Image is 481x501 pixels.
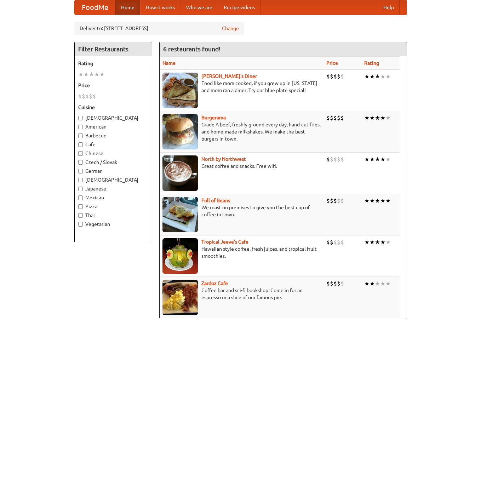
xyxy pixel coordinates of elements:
[375,73,380,80] li: ★
[330,114,333,122] li: $
[162,280,198,315] img: zardoz.jpg
[378,0,400,15] a: Help
[78,125,83,129] input: American
[326,155,330,163] li: $
[333,114,337,122] li: $
[75,42,152,56] h4: Filter Restaurants
[78,60,148,67] h5: Rating
[380,280,385,287] li: ★
[162,287,321,301] p: Coffee bar and sci-fi bookshop. Come in for an espresso or a slice of our famous pie.
[163,46,221,52] ng-pluralize: 6 restaurants found!
[370,155,375,163] li: ★
[370,238,375,246] li: ★
[375,280,380,287] li: ★
[85,92,89,100] li: $
[385,238,391,246] li: ★
[94,70,99,78] li: ★
[222,25,239,32] a: Change
[78,159,148,166] label: Czech / Slovak
[364,155,370,163] li: ★
[78,222,83,227] input: Vegetarian
[326,197,330,205] li: $
[78,151,83,156] input: Chinese
[78,104,148,111] h5: Cuisine
[201,280,228,286] a: Zardoz Cafe
[340,280,344,287] li: $
[333,197,337,205] li: $
[385,197,391,205] li: ★
[89,70,94,78] li: ★
[162,197,198,232] img: beans.jpg
[78,221,148,228] label: Vegetarian
[162,114,198,149] img: burgerama.jpg
[337,238,340,246] li: $
[337,73,340,80] li: $
[326,114,330,122] li: $
[330,238,333,246] li: $
[364,73,370,80] li: ★
[375,114,380,122] li: ★
[162,163,321,170] p: Great coffee and snacks. Free wifi.
[162,121,321,142] p: Grade A beef, freshly ground every day, hand-cut fries, and home-made milkshakes. We make the bes...
[364,60,379,66] a: Rating
[201,73,257,79] a: [PERSON_NAME]'s Diner
[78,178,83,182] input: [DEMOGRAPHIC_DATA]
[162,204,321,218] p: We roast on premises to give you the best cup of coffee in town.
[333,73,337,80] li: $
[78,70,84,78] li: ★
[78,142,83,147] input: Cafe
[370,197,375,205] li: ★
[380,155,385,163] li: ★
[370,114,375,122] li: ★
[375,155,380,163] li: ★
[333,155,337,163] li: $
[326,238,330,246] li: $
[340,73,344,80] li: $
[201,239,248,245] a: Tropical Jeeve's Cafe
[201,156,246,162] b: North by Northwest
[385,155,391,163] li: ★
[78,176,148,183] label: [DEMOGRAPHIC_DATA]
[140,0,181,15] a: How it works
[340,197,344,205] li: $
[333,280,337,287] li: $
[78,160,83,165] input: Czech / Slovak
[78,82,148,89] h5: Price
[375,197,380,205] li: ★
[326,280,330,287] li: $
[340,114,344,122] li: $
[330,280,333,287] li: $
[385,114,391,122] li: ★
[337,197,340,205] li: $
[380,114,385,122] li: ★
[99,70,105,78] li: ★
[181,0,218,15] a: Who we are
[201,115,226,120] a: Burgerama
[380,73,385,80] li: ★
[385,73,391,80] li: ★
[78,185,148,192] label: Japanese
[78,132,148,139] label: Barbecue
[78,169,83,173] input: German
[78,212,148,219] label: Thai
[370,280,375,287] li: ★
[337,155,340,163] li: $
[78,141,148,148] label: Cafe
[337,280,340,287] li: $
[89,92,92,100] li: $
[385,280,391,287] li: ★
[78,123,148,130] label: American
[162,155,198,191] img: north.jpg
[340,238,344,246] li: $
[330,73,333,80] li: $
[380,238,385,246] li: ★
[78,150,148,157] label: Chinese
[370,73,375,80] li: ★
[84,70,89,78] li: ★
[78,213,83,218] input: Thai
[337,114,340,122] li: $
[201,198,230,203] a: Full of Beans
